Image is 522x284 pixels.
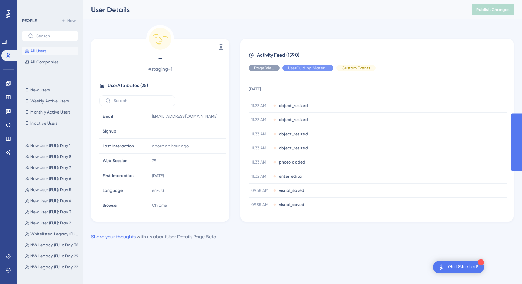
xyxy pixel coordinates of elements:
[30,48,46,54] span: All Users
[91,233,217,241] div: with us about User Details Page Beta .
[152,173,164,178] time: [DATE]
[288,65,328,71] span: UserGuiding Material
[103,173,134,178] span: First Interaction
[437,263,445,271] img: launcher-image-alternative-text
[30,264,78,270] span: NW Legacy (FUL): Day 22
[22,141,82,150] button: New User (FUL): Day 1
[22,86,78,94] button: New Users
[30,120,57,126] span: Inactive Users
[152,128,154,134] span: -
[22,186,82,194] button: New User (FUL): Day 5
[30,165,71,170] span: New User (FUL): Day 7
[249,77,507,99] td: [DATE]
[22,219,82,227] button: New User (FUL): Day 2
[30,209,71,215] span: New User (FUL): Day 3
[152,158,156,164] span: 79
[99,52,221,63] span: -
[30,187,71,193] span: New User (FUL): Day 5
[99,65,221,73] span: # staging-1
[22,175,82,183] button: New User (FUL): Day 6
[251,103,271,108] span: 11.33 AM
[251,117,271,123] span: 11.33 AM
[22,230,82,238] button: Whitelisted Legacy (FUL): Day 2
[279,159,306,165] span: photo_added
[279,145,308,151] span: object_resized
[22,58,78,66] button: All Companies
[30,242,78,248] span: NW Legacy (FUL): Day 36
[251,131,271,137] span: 11.33 AM
[22,208,82,216] button: New User (FUL): Day 3
[108,81,148,90] span: User Attributes ( 25 )
[30,87,50,93] span: New Users
[152,144,189,148] time: about an hour ago
[22,263,82,271] button: NW Legacy (FUL): Day 22
[279,131,308,137] span: object_resized
[251,202,271,207] span: 09.55 AM
[22,153,82,161] button: New User (FUL): Day 8
[279,117,308,123] span: object_resized
[22,252,82,260] button: NW Legacy (FUL): Day 29
[22,47,78,55] button: All Users
[22,97,78,105] button: Weekly Active Users
[30,109,70,115] span: Monthly Active Users
[448,263,478,271] div: Get Started!
[30,98,69,104] span: Weekly Active Users
[22,108,78,116] button: Monthly Active Users
[433,261,484,273] div: Open Get Started! checklist, remaining modules: 1
[103,188,123,193] span: Language
[30,154,71,159] span: New User (FUL): Day 8
[472,4,514,15] button: Publish Changes
[103,143,134,149] span: Last Interaction
[251,174,271,179] span: 11.32 AM
[152,114,217,119] span: [EMAIL_ADDRESS][DOMAIN_NAME]
[493,257,514,277] iframe: UserGuiding AI Assistant Launcher
[22,119,78,127] button: Inactive Users
[279,202,304,207] span: visual_saved
[36,33,72,38] input: Search
[103,114,113,119] span: Email
[30,59,58,65] span: All Companies
[279,174,303,179] span: enter_editor
[103,158,127,164] span: Web Session
[22,18,37,23] div: PEOPLE
[279,188,304,193] span: visual_saved
[114,98,170,103] input: Search
[59,17,78,25] button: New
[257,51,299,59] span: Activity Feed (1590)
[103,128,116,134] span: Signup
[279,103,308,108] span: object_resized
[30,220,71,226] span: New User (FUL): Day 2
[22,241,82,249] button: NW Legacy (FUL): Day 36
[152,188,164,193] span: en-US
[103,203,118,208] span: Browser
[476,7,510,12] span: Publish Changes
[91,5,455,14] div: User Details
[254,65,274,71] span: Page View
[251,145,271,151] span: 11.33 AM
[478,259,484,265] div: 1
[67,18,76,23] span: New
[30,176,71,182] span: New User (FUL): Day 6
[22,197,82,205] button: New User (FUL): Day 4
[30,253,78,259] span: NW Legacy (FUL): Day 29
[30,231,79,237] span: Whitelisted Legacy (FUL): Day 2
[30,143,70,148] span: New User (FUL): Day 1
[342,65,370,71] span: Custom Events
[22,164,82,172] button: New User (FUL): Day 7
[91,234,136,239] a: Share your thoughts
[251,188,271,193] span: 09.58 AM
[30,198,71,204] span: New User (FUL): Day 4
[152,203,167,208] span: Chrome
[251,159,271,165] span: 11.33 AM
